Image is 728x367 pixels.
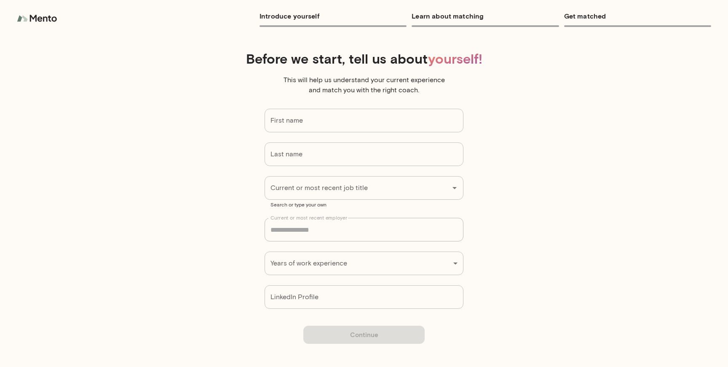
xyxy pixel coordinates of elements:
[270,214,347,221] label: Current or most recent employer
[260,10,407,22] h6: Introduce yourself
[449,182,460,194] button: Open
[428,50,482,67] span: yourself!
[270,201,458,208] p: Search or type your own
[280,75,448,95] p: This will help us understand your current experience and match you with the right coach.
[564,10,711,22] h6: Get matched
[412,10,559,22] h6: Learn about matching
[17,10,59,27] img: logo
[47,51,681,67] h4: Before we start, tell us about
